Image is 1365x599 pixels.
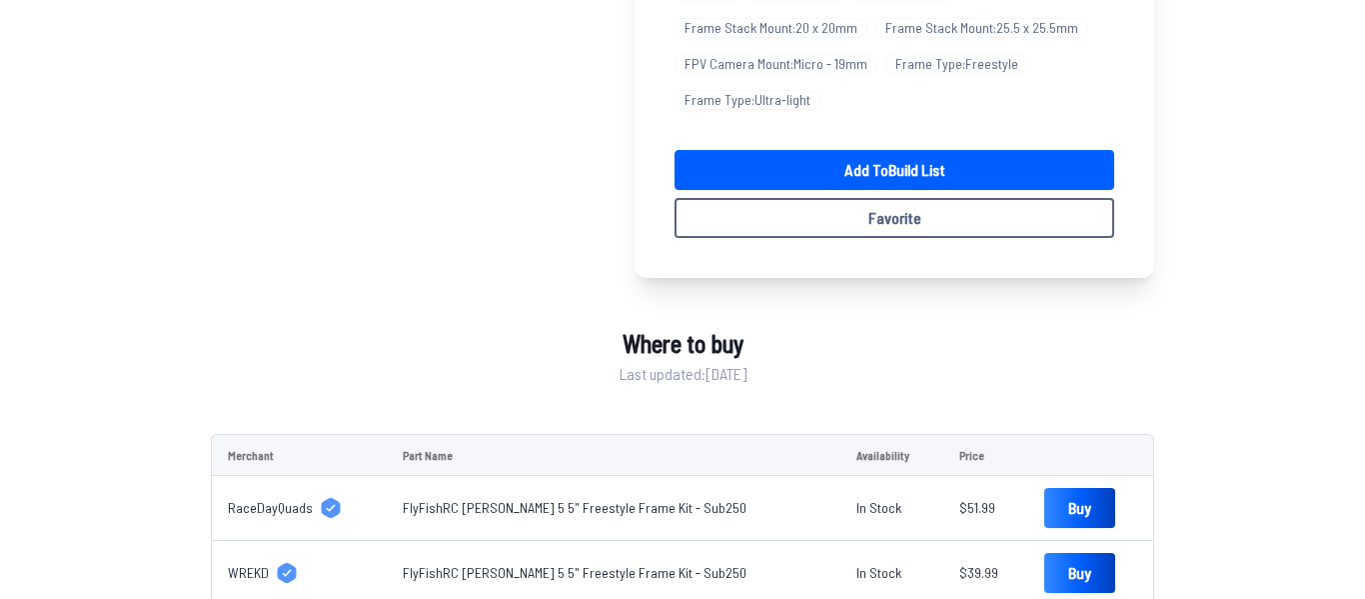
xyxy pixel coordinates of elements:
td: Availability [840,434,943,476]
span: Frame Type : Freestyle [885,54,1028,74]
a: Frame Type:Freestyle [885,46,1036,82]
span: FPV Camera Mount : Micro - 19mm [675,54,877,74]
td: Price [943,434,1029,476]
button: Favorite [675,198,1114,238]
span: Frame Type : Ultra-light [675,90,820,110]
a: Add toBuild List [675,150,1114,190]
a: FlyFishRC [PERSON_NAME] 5 5" Freestyle Frame Kit - Sub250 [403,499,746,516]
a: Frame Stack Mount:20 x 20mm [675,10,875,46]
a: FPV Camera Mount:Micro - 19mm [675,46,885,82]
span: RaceDayQuads [228,498,313,518]
a: Buy [1044,488,1115,528]
span: Frame Stack Mount : 20 x 20mm [675,18,867,38]
a: Frame Stack Mount:25.5 x 25.5mm [875,10,1096,46]
span: Frame Stack Mount : 25.5 x 25.5mm [875,18,1088,38]
td: Merchant [211,434,387,476]
a: FlyFishRC [PERSON_NAME] 5 5" Freestyle Frame Kit - Sub250 [403,564,746,581]
td: In Stock [840,476,943,541]
span: Last updated: [DATE] [620,362,746,386]
span: Where to buy [623,326,743,362]
span: WREKD [228,563,269,583]
a: WREKD [228,563,371,583]
td: $51.99 [943,476,1029,541]
a: Frame Type:Ultra-light [675,82,828,118]
a: Buy [1044,553,1115,593]
td: Part Name [387,434,840,476]
a: RaceDayQuads [228,498,371,518]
